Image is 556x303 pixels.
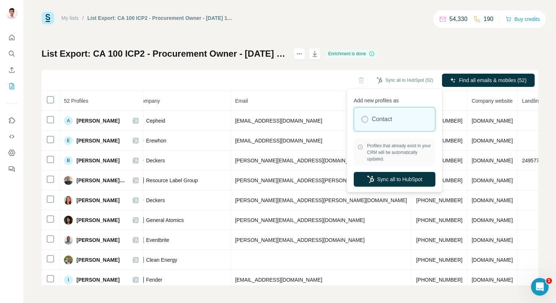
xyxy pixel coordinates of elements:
span: Email [235,98,248,104]
button: Use Surfe API [6,130,18,143]
span: [DOMAIN_NAME] [472,237,513,243]
div: List Export: CA 100 ICP2 - Procurement Owner - [DATE] 15:32 [88,14,234,22]
span: [PERSON_NAME] [76,197,120,204]
span: Cepheid [146,117,165,124]
span: [DOMAIN_NAME] [472,118,513,124]
button: Use Surfe on LinkedIn [6,114,18,127]
div: B [64,156,73,165]
img: Avatar [64,216,73,225]
span: General Atomics [146,216,184,224]
span: [DOMAIN_NAME] [472,158,513,163]
button: My lists [6,80,18,93]
img: Avatar [64,176,73,185]
span: [PERSON_NAME][EMAIL_ADDRESS][PERSON_NAME][DOMAIN_NAME] [235,197,407,203]
div: A [64,116,73,125]
span: 1 [546,278,552,284]
span: [DOMAIN_NAME] [472,197,513,203]
span: [PERSON_NAME] [76,216,120,224]
div: I [64,275,73,284]
span: Landline [522,98,542,104]
span: [DOMAIN_NAME] [472,138,513,144]
span: Fender [146,276,162,283]
img: Avatar [6,7,18,19]
div: Enrichment is done [326,49,377,58]
h1: List Export: CA 100 ICP2 - Procurement Owner - [DATE] 15:32 [42,48,287,60]
span: [DOMAIN_NAME] [472,257,513,263]
span: [PERSON_NAME] [76,276,120,283]
span: [EMAIL_ADDRESS][DOMAIN_NAME] [235,277,322,283]
img: Avatar [64,196,73,205]
p: Add new profiles as [354,94,435,104]
li: / [82,14,84,22]
span: [PERSON_NAME][EMAIL_ADDRESS][PERSON_NAME][DOMAIN_NAME] [235,177,407,183]
button: Search [6,47,18,60]
span: [PERSON_NAME][EMAIL_ADDRESS][DOMAIN_NAME] [235,217,364,223]
span: 52 Profiles [64,98,88,104]
span: [DOMAIN_NAME] [472,217,513,223]
span: [PHONE_NUMBER] [416,277,463,283]
span: [PERSON_NAME] [76,236,120,244]
span: Company website [472,98,513,104]
span: Deckers [146,157,165,164]
span: [EMAIL_ADDRESS][DOMAIN_NAME] [235,118,322,124]
span: [EMAIL_ADDRESS][DOMAIN_NAME] [235,138,322,144]
span: Erewhon [146,137,166,144]
button: Sync all to HubSpot [354,172,435,187]
button: Feedback [6,162,18,176]
span: [DOMAIN_NAME] [472,177,513,183]
span: [PERSON_NAME] [76,137,120,144]
span: [PHONE_NUMBER] [416,237,463,243]
span: [PERSON_NAME] [76,256,120,264]
span: Find all emails & mobiles (52) [459,77,527,84]
button: Quick start [6,31,18,44]
p: 190 [484,15,493,24]
label: Contact [372,115,392,124]
button: Enrich CSV [6,63,18,77]
button: Sync all to HubSpot (52) [371,75,438,86]
span: [PERSON_NAME] [76,117,120,124]
span: [PHONE_NUMBER] [416,217,463,223]
span: [PERSON_NAME], MBA [76,177,125,184]
span: 2495773074 [522,158,551,163]
span: Resource Label Group [146,177,198,184]
div: E [64,136,73,145]
span: Profiles that already exist in your CRM will be automatically updated. [367,142,432,162]
span: Company [138,98,160,104]
span: Eventbrite [146,236,169,244]
button: actions [293,48,305,60]
p: 54,330 [449,15,467,24]
button: Dashboard [6,146,18,159]
span: [PERSON_NAME][EMAIL_ADDRESS][DOMAIN_NAME] [235,237,364,243]
a: My lists [61,15,79,21]
img: Avatar [64,236,73,244]
button: Buy credits [506,14,540,24]
span: [DOMAIN_NAME] [472,277,513,283]
img: Avatar [64,256,73,264]
button: Find all emails & mobiles (52) [442,74,535,87]
span: [PERSON_NAME][EMAIL_ADDRESS][DOMAIN_NAME] [235,158,364,163]
span: Deckers [146,197,165,204]
span: [PHONE_NUMBER] [416,197,463,203]
img: Surfe Logo [42,12,54,24]
span: [PERSON_NAME] [76,157,120,164]
iframe: Intercom live chat [531,278,549,296]
span: Clean Energy [146,256,177,264]
span: [PHONE_NUMBER] [416,257,463,263]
